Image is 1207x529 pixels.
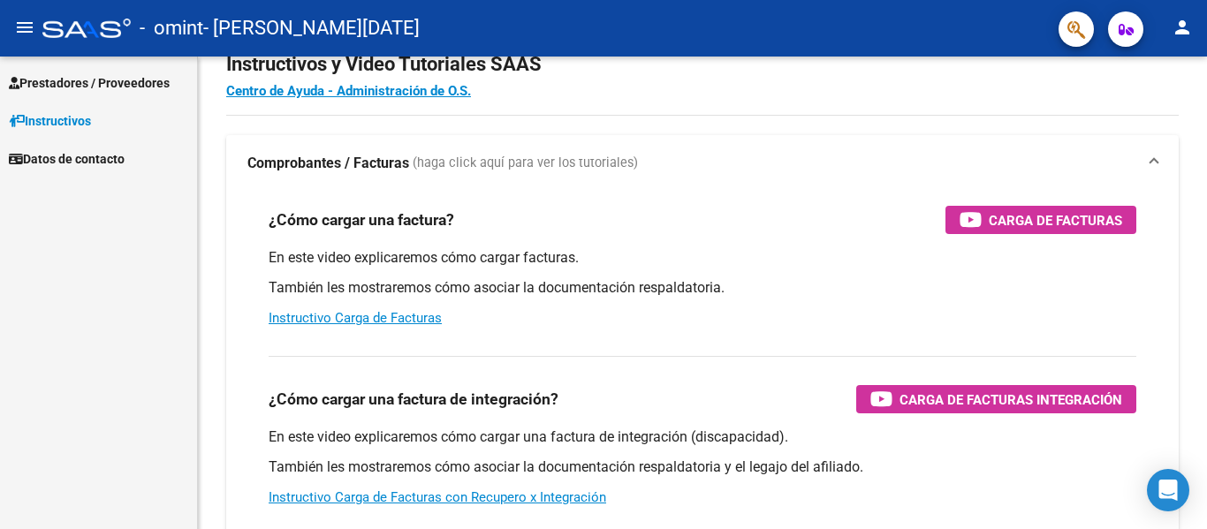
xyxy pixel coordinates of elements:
[1147,469,1189,511] div: Open Intercom Messenger
[269,489,606,505] a: Instructivo Carga de Facturas con Recupero x Integración
[413,154,638,173] span: (haga click aquí para ver los tutoriales)
[226,135,1179,192] mat-expansion-panel-header: Comprobantes / Facturas (haga click aquí para ver los tutoriales)
[203,9,420,48] span: - [PERSON_NAME][DATE]
[269,387,558,412] h3: ¿Cómo cargar una factura de integración?
[269,208,454,232] h3: ¿Cómo cargar una factura?
[269,457,1136,477] p: También les mostraremos cómo asociar la documentación respaldatoria y el legajo del afiliado.
[247,154,409,173] strong: Comprobantes / Facturas
[9,73,170,93] span: Prestadores / Proveedores
[9,149,125,169] span: Datos de contacto
[945,206,1136,234] button: Carga de Facturas
[9,111,91,131] span: Instructivos
[1172,17,1193,38] mat-icon: person
[269,278,1136,298] p: También les mostraremos cómo asociar la documentación respaldatoria.
[140,9,203,48] span: - omint
[269,310,442,326] a: Instructivo Carga de Facturas
[269,427,1136,447] p: En este video explicaremos cómo cargar una factura de integración (discapacidad).
[856,385,1136,413] button: Carga de Facturas Integración
[14,17,35,38] mat-icon: menu
[269,248,1136,268] p: En este video explicaremos cómo cargar facturas.
[226,48,1179,81] h2: Instructivos y Video Tutoriales SAAS
[226,83,471,99] a: Centro de Ayuda - Administración de O.S.
[900,389,1122,411] span: Carga de Facturas Integración
[989,209,1122,231] span: Carga de Facturas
